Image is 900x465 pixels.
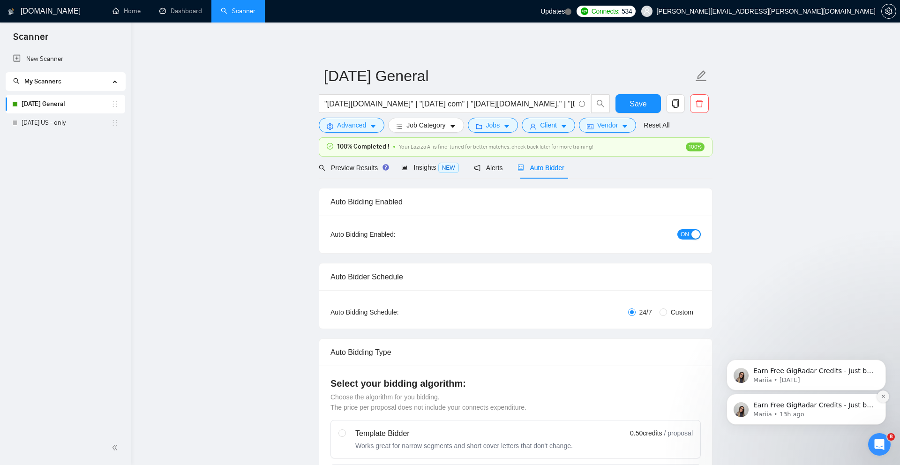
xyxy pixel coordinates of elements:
a: [DATE] General [22,95,111,113]
span: Scanner [6,30,56,50]
a: homeHome [112,7,141,15]
span: bars [396,123,403,130]
span: info-circle [579,101,585,107]
span: holder [111,119,119,127]
span: / proposal [664,428,693,438]
div: Auto Bidding Enabled: [330,229,454,240]
span: folder [476,123,482,130]
span: Custom [667,307,697,317]
li: New Scanner [6,50,125,68]
span: idcard [587,123,593,130]
div: Works great for narrow segments and short cover letters that don't change. [355,441,573,450]
span: My Scanners [24,77,61,85]
span: copy [667,99,684,108]
span: Connects: [592,6,620,16]
span: setting [882,7,896,15]
input: Search Freelance Jobs... [324,98,575,110]
button: settingAdvancedcaret-down [319,118,384,133]
button: setting [881,4,896,19]
span: robot [517,165,524,171]
span: Advanced [337,120,366,130]
span: Preview Results [319,164,386,172]
button: Save [615,94,661,113]
span: Jobs [486,120,500,130]
span: caret-down [622,123,628,130]
button: barsJob Categorycaret-down [388,118,464,133]
button: userClientcaret-down [522,118,575,133]
button: idcardVendorcaret-down [579,118,636,133]
span: 100% Completed ! [337,142,390,152]
span: holder [111,100,119,108]
img: logo [8,4,15,19]
span: Client [540,120,557,130]
button: delete [690,94,709,113]
span: delete [690,99,708,108]
li: Monday General [6,95,125,113]
span: double-left [112,443,121,452]
span: Save [630,98,646,110]
span: caret-down [450,123,456,130]
span: user [644,8,650,15]
span: 0.50 credits [630,428,662,438]
span: Alerts [474,164,503,172]
h4: Select your bidding algorithm: [330,377,701,390]
span: caret-down [503,123,510,130]
span: Vendor [597,120,618,130]
span: Choose the algorithm for you bidding. The price per proposal does not include your connects expen... [330,393,526,411]
a: Reset All [644,120,669,130]
a: searchScanner [221,7,255,15]
a: setting [881,7,896,15]
span: NEW [438,163,459,173]
span: search [13,78,20,84]
iframe: Intercom live chat [868,433,891,456]
div: Template Bidder [355,428,573,439]
div: Auto Bidding Enabled [330,188,701,215]
button: folderJobscaret-down [468,118,518,133]
span: Auto Bidder [517,164,564,172]
span: Updates [540,7,565,15]
span: setting [327,123,333,130]
a: [DATE] US - only [22,113,111,132]
iframe: Intercom notifications message [712,300,900,440]
span: edit [695,70,707,82]
span: caret-down [561,123,567,130]
span: My Scanners [13,77,61,85]
li: Monday US - only [6,113,125,132]
span: 8 [887,433,895,441]
span: Job Category [406,120,445,130]
button: search [591,94,610,113]
span: ON [681,229,689,240]
span: check-circle [327,143,333,150]
span: search [592,99,609,108]
div: Auto Bidding Schedule: [330,307,454,317]
input: Scanner name... [324,64,693,88]
div: Auto Bidding Type [330,339,701,366]
span: caret-down [370,123,376,130]
button: copy [666,94,685,113]
span: notification [474,165,480,171]
span: 24/7 [636,307,656,317]
a: dashboardDashboard [159,7,202,15]
img: upwork-logo.png [581,7,588,15]
span: search [319,165,325,171]
div: Auto Bidder Schedule [330,263,701,290]
span: area-chart [401,164,408,171]
span: 100% [686,142,705,151]
span: 534 [622,6,632,16]
a: New Scanner [13,50,118,68]
span: Your Laziza AI is fine-tuned for better matches, check back later for more training! [399,143,593,150]
span: user [530,123,536,130]
span: Insights [401,164,458,171]
div: Tooltip anchor [382,163,390,172]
